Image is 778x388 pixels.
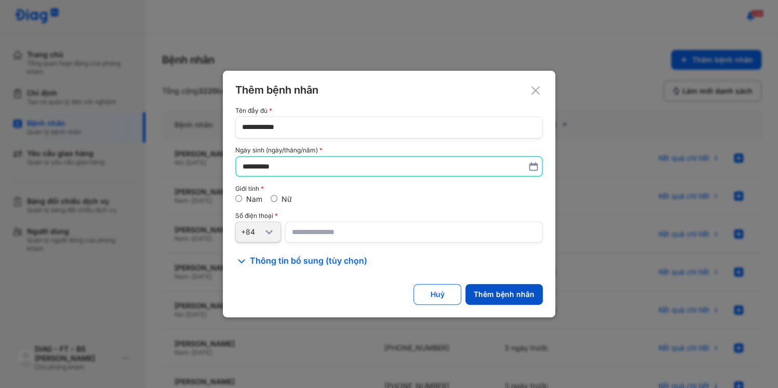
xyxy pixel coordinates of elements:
[465,284,543,305] button: Thêm bệnh nhân
[235,147,543,154] div: Ngày sinh (ngày/tháng/năm)
[281,195,292,203] label: Nữ
[246,195,262,203] label: Nam
[235,185,543,192] div: Giới tính
[241,227,263,237] div: +84
[235,83,543,97] div: Thêm bệnh nhân
[235,212,543,219] div: Số điện thoại
[413,284,461,305] button: Huỷ
[474,290,534,299] div: Thêm bệnh nhân
[250,255,367,267] span: Thông tin bổ sung (tùy chọn)
[235,107,543,114] div: Tên đầy đủ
